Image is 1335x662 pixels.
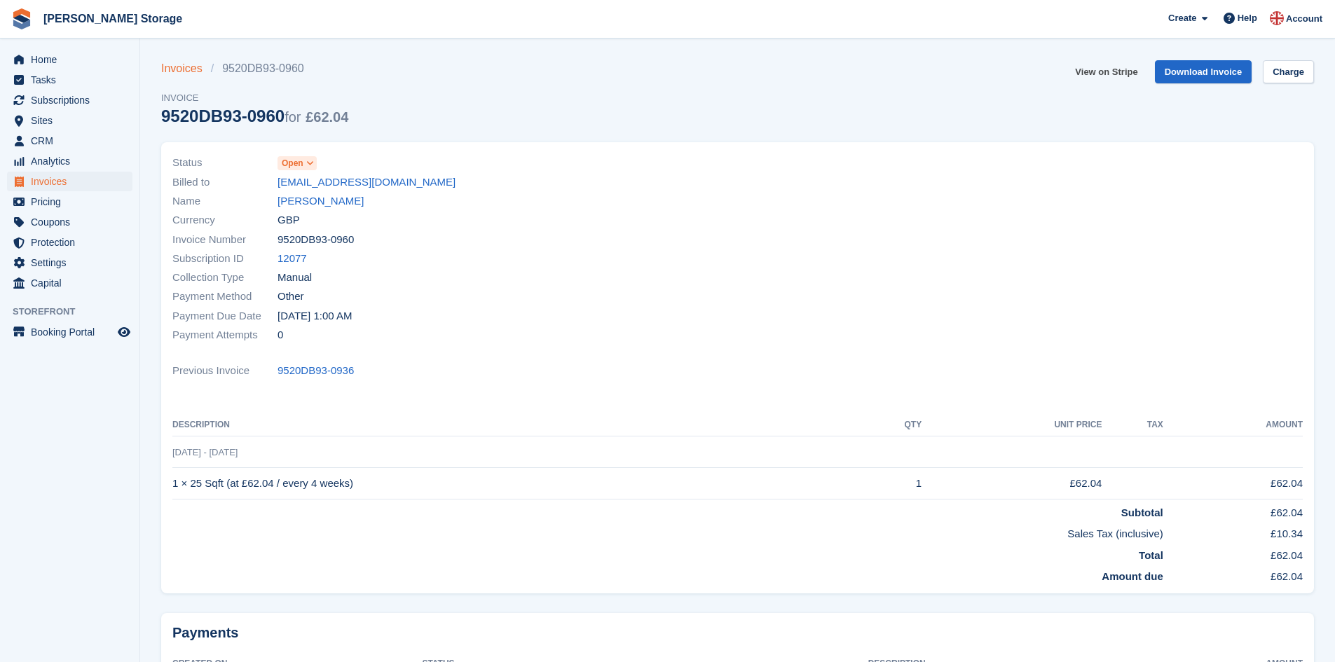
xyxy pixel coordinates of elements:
[31,151,115,171] span: Analytics
[7,151,132,171] a: menu
[161,91,348,105] span: Invoice
[13,305,139,319] span: Storefront
[11,8,32,29] img: stora-icon-8386f47178a22dfd0bd8f6a31ec36ba5ce8667c1dd55bd0f319d3a0aa187defe.svg
[1163,499,1303,520] td: £62.04
[306,109,348,125] span: £62.04
[278,193,364,209] a: [PERSON_NAME]
[7,131,132,151] a: menu
[172,447,238,457] span: [DATE] - [DATE]
[7,212,132,232] a: menu
[7,253,132,273] a: menu
[172,327,278,343] span: Payment Attempts
[922,468,1102,499] td: £62.04
[172,174,278,191] span: Billed to
[172,270,278,286] span: Collection Type
[172,212,278,228] span: Currency
[1238,11,1257,25] span: Help
[7,70,132,90] a: menu
[7,90,132,110] a: menu
[922,414,1102,436] th: Unit Price
[285,109,301,125] span: for
[1168,11,1196,25] span: Create
[172,289,278,305] span: Payment Method
[282,157,303,170] span: Open
[278,174,456,191] a: [EMAIL_ADDRESS][DOMAIN_NAME]
[1163,542,1303,564] td: £62.04
[31,70,115,90] span: Tasks
[278,251,307,267] a: 12077
[31,90,115,110] span: Subscriptions
[172,251,278,267] span: Subscription ID
[278,232,354,248] span: 9520DB93-0960
[31,111,115,130] span: Sites
[1163,563,1303,585] td: £62.04
[31,212,115,232] span: Coupons
[1102,570,1163,582] strong: Amount due
[278,212,300,228] span: GBP
[172,155,278,171] span: Status
[7,172,132,191] a: menu
[172,363,278,379] span: Previous Invoice
[31,50,115,69] span: Home
[38,7,188,30] a: [PERSON_NAME] Storage
[1163,468,1303,499] td: £62.04
[1163,520,1303,542] td: £10.34
[856,414,922,436] th: QTY
[31,273,115,293] span: Capital
[7,192,132,212] a: menu
[172,232,278,248] span: Invoice Number
[172,308,278,324] span: Payment Due Date
[278,289,304,305] span: Other
[278,270,312,286] span: Manual
[7,50,132,69] a: menu
[7,273,132,293] a: menu
[116,324,132,340] a: Preview store
[1286,12,1322,26] span: Account
[7,233,132,252] a: menu
[856,468,922,499] td: 1
[172,624,1303,642] h2: Payments
[1102,414,1163,436] th: Tax
[278,363,354,379] a: 9520DB93-0936
[278,155,317,171] a: Open
[1121,506,1163,518] strong: Subtotal
[7,111,132,130] a: menu
[278,308,352,324] time: 2025-08-12 00:00:00 UTC
[31,253,115,273] span: Settings
[172,193,278,209] span: Name
[31,172,115,191] span: Invoices
[172,414,856,436] th: Description
[31,233,115,252] span: Protection
[1263,60,1314,83] a: Charge
[31,322,115,342] span: Booking Portal
[1155,60,1252,83] a: Download Invoice
[1270,11,1284,25] img: John Baker
[161,60,211,77] a: Invoices
[1163,414,1303,436] th: Amount
[172,520,1163,542] td: Sales Tax (inclusive)
[161,106,348,125] div: 9520DB93-0960
[278,327,283,343] span: 0
[7,322,132,342] a: menu
[31,192,115,212] span: Pricing
[1069,60,1143,83] a: View on Stripe
[31,131,115,151] span: CRM
[172,468,856,499] td: 1 × 25 Sqft (at £62.04 / every 4 weeks)
[1139,549,1163,561] strong: Total
[161,60,348,77] nav: breadcrumbs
